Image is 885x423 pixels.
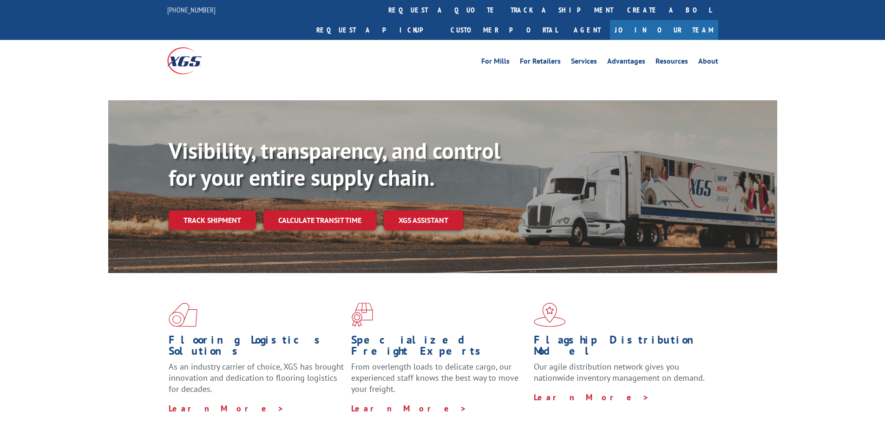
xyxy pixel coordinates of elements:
[169,136,500,192] b: Visibility, transparency, and control for your entire supply chain.
[169,361,344,394] span: As an industry carrier of choice, XGS has brought innovation and dedication to flooring logistics...
[384,210,463,230] a: XGS ASSISTANT
[534,334,709,361] h1: Flagship Distribution Model
[169,303,197,327] img: xgs-icon-total-supply-chain-intelligence-red
[534,392,649,403] a: Learn More >
[167,5,216,14] a: [PHONE_NUMBER]
[610,20,718,40] a: Join Our Team
[351,361,527,403] p: From overlength loads to delicate cargo, our experienced staff knows the best way to move your fr...
[169,334,344,361] h1: Flooring Logistics Solutions
[571,58,597,68] a: Services
[481,58,510,68] a: For Mills
[564,20,610,40] a: Agent
[351,403,467,414] a: Learn More >
[263,210,376,230] a: Calculate transit time
[607,58,645,68] a: Advantages
[169,403,284,414] a: Learn More >
[534,303,566,327] img: xgs-icon-flagship-distribution-model-red
[309,20,444,40] a: Request a pickup
[351,303,373,327] img: xgs-icon-focused-on-flooring-red
[444,20,564,40] a: Customer Portal
[698,58,718,68] a: About
[169,210,256,230] a: Track shipment
[351,334,527,361] h1: Specialized Freight Experts
[656,58,688,68] a: Resources
[520,58,561,68] a: For Retailers
[534,361,705,383] span: Our agile distribution network gives you nationwide inventory management on demand.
